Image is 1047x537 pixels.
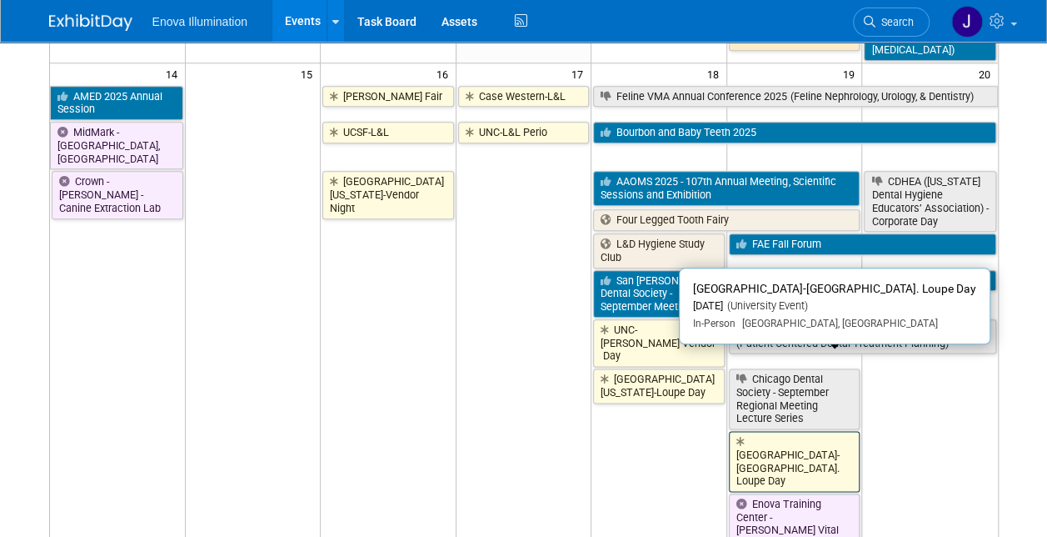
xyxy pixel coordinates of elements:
[729,233,996,255] a: FAE Fall Forum
[164,63,185,84] span: 14
[729,431,860,492] a: [GEOGRAPHIC_DATA]-[GEOGRAPHIC_DATA]. Loupe Day
[50,122,183,169] a: MidMark - [GEOGRAPHIC_DATA], [GEOGRAPHIC_DATA]
[593,171,860,205] a: AAOMS 2025 - 107th Annual Meeting, Scientific Sessions and Exhibition
[322,171,454,218] a: [GEOGRAPHIC_DATA][US_STATE]-Vendor Night
[593,319,725,367] a: UNC-[PERSON_NAME] Vendor Day
[52,171,183,218] a: Crown - [PERSON_NAME] - Canine Extraction Lab
[458,122,590,143] a: UNC-L&L Perio
[840,63,861,84] span: 19
[593,369,725,403] a: [GEOGRAPHIC_DATA][US_STATE]-Loupe Day
[705,63,726,84] span: 18
[593,233,725,268] a: L&D Hygiene Study Club
[977,63,998,84] span: 20
[723,299,808,312] span: (University Event)
[152,15,247,28] span: Enova Illumination
[299,63,320,84] span: 15
[729,369,860,429] a: Chicago Dental Society - September Regional Meeting Lecture Series
[951,6,983,38] img: JeffD Dyll
[735,318,938,329] span: [GEOGRAPHIC_DATA], [GEOGRAPHIC_DATA]
[864,171,995,232] a: CDHEA ([US_STATE] Dental Hygiene Educators’ Association) - Corporate Day
[435,63,456,84] span: 16
[593,122,995,143] a: Bourbon and Baby Teeth 2025
[875,16,914,28] span: Search
[593,86,997,108] a: Feline VMA Annual Conference 2025 (Feline Nephrology, Urology, & Dentistry)
[458,86,590,108] a: Case Western-L&L
[50,86,183,120] a: AMED 2025 Annual Session
[322,86,454,108] a: [PERSON_NAME] Fair
[593,209,860,231] a: Four Legged Tooth Fairy
[853,8,930,37] a: Search
[593,270,725,318] a: San [PERSON_NAME] Dental Society - September Meeting
[693,318,735,329] span: In-Person
[322,122,454,143] a: UCSF-L&L
[570,63,591,84] span: 17
[49,14,132,31] img: ExhibitDay
[693,282,976,295] span: [GEOGRAPHIC_DATA]-[GEOGRAPHIC_DATA]. Loupe Day
[693,299,976,314] div: [DATE]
